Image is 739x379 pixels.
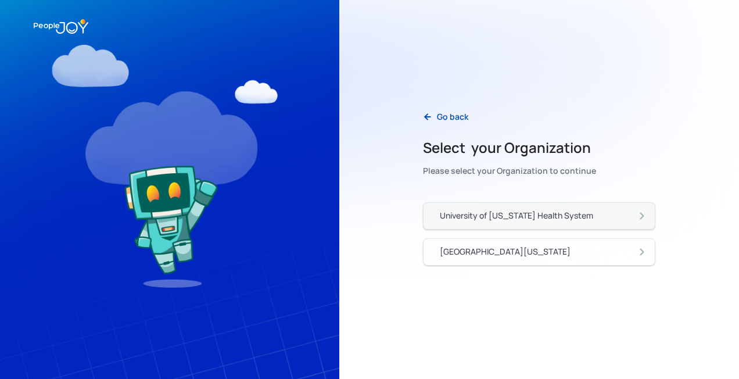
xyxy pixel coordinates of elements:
[423,202,655,230] a: University of [US_STATE] Health System
[437,111,468,123] div: Go back
[423,138,596,157] h2: Select your Organization
[440,246,571,258] div: [GEOGRAPHIC_DATA][US_STATE]
[423,238,655,266] a: [GEOGRAPHIC_DATA][US_STATE]
[440,210,593,221] div: University of [US_STATE] Health System
[414,105,478,129] a: Go back
[423,163,596,179] div: Please select your Organization to continue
